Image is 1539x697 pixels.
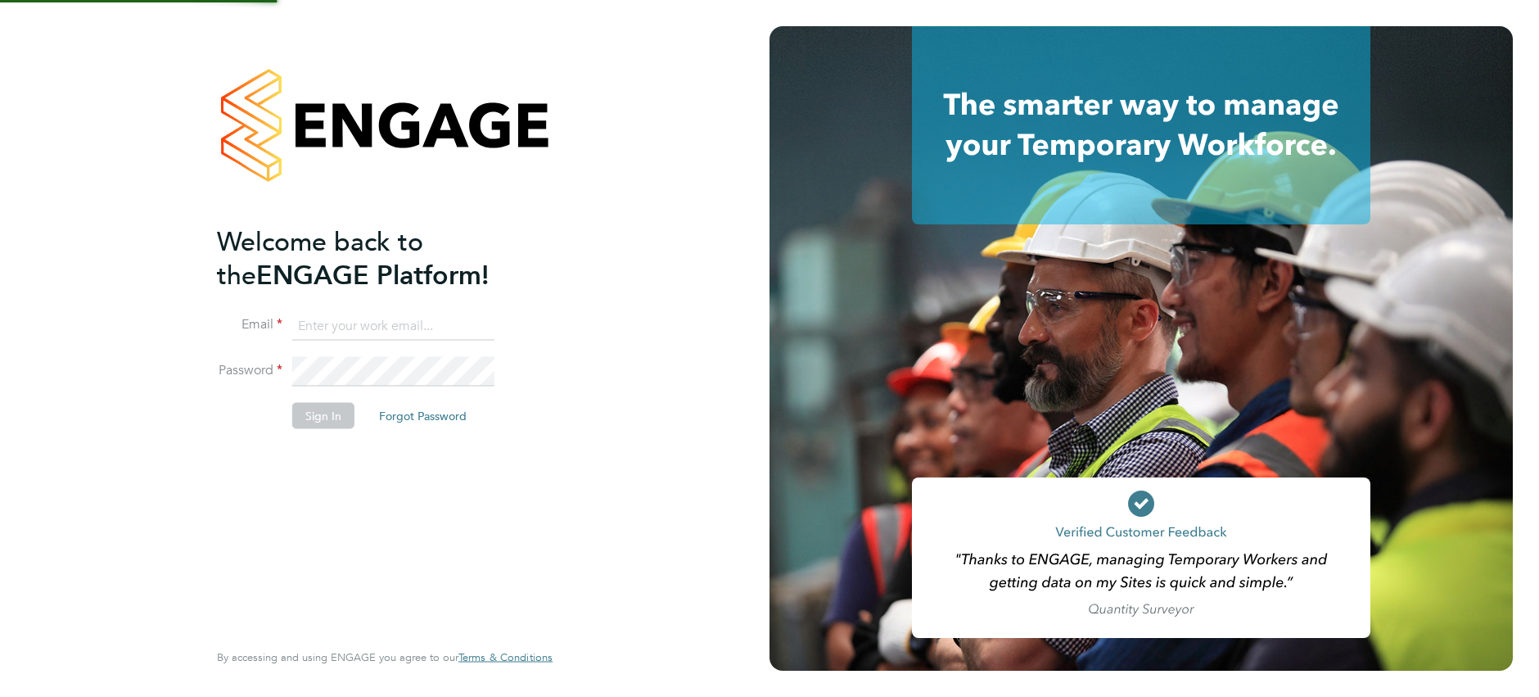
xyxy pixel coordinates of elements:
span: Terms & Conditions [458,650,553,664]
button: Sign In [292,403,354,429]
input: Enter your work email... [292,311,494,341]
h2: ENGAGE Platform! [217,224,536,292]
label: Email [217,316,282,333]
button: Forgot Password [366,403,480,429]
span: By accessing and using ENGAGE you agree to our [217,650,553,664]
label: Password [217,362,282,379]
span: Welcome back to the [217,225,423,291]
a: Terms & Conditions [458,651,553,664]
